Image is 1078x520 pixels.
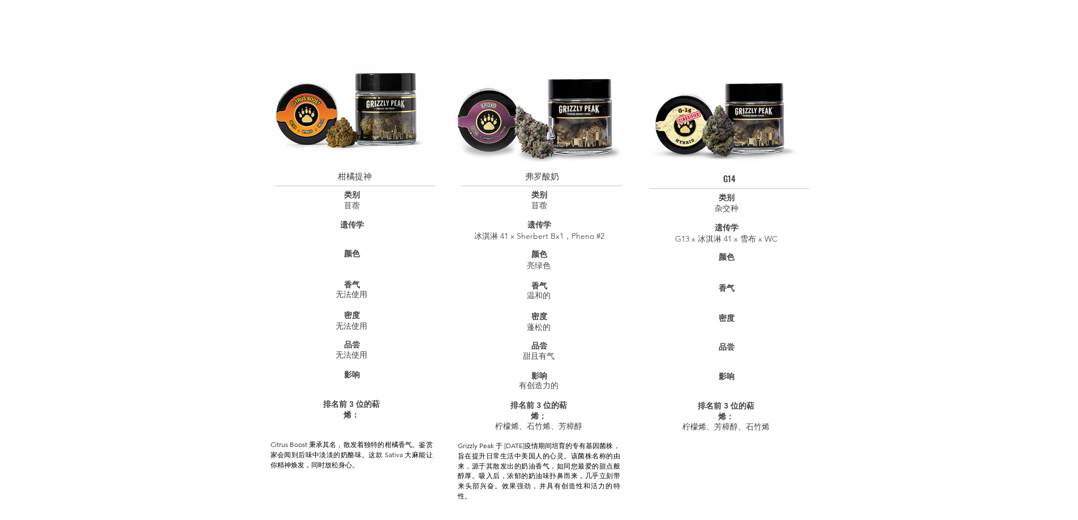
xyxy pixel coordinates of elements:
[344,190,360,200] font: 类别
[527,260,551,270] font: 亮绿色
[675,234,778,244] font: G13 x 冰淇淋 41 x 雪布 x WC
[531,311,547,321] font: 密度
[340,220,364,230] font: 遗传学
[527,220,551,230] font: 遗传学
[449,48,622,162] img: 弗罗酸奶
[531,371,547,381] font: 影响
[719,283,735,293] font: 香气
[270,440,433,469] font: Citrus Boost 秉承其名，散发着独特的柑橘香气。鉴赏家会闻到后味中淡淡的奶酪味。这款 Sativa 大麻能让你精神焕发，同时放松身心。
[698,401,754,422] font: 排名前 3 位的萜烯：
[344,369,360,380] font: 影响
[525,169,559,182] font: 弗罗酸奶
[458,441,620,500] font: Grizzly Peak 于 [DATE]疫情期间培育的专有基因菌株，旨在提升日常生活中美国人的心灵。该菌株名称的由来，源于其散发出的奶油香气，如同您最爱的甜点般醇厚。吸入后，浓郁的奶油味扑鼻而...
[338,169,372,182] font: 柑橘提神
[336,289,367,299] font: 无法使用
[519,380,559,390] font: 有创造力的
[682,422,770,432] font: 柠檬烯、芳樟醇、石竹烯
[719,342,735,352] font: 品尝
[719,192,735,203] font: 类别
[323,399,380,420] font: 排名前 3 位的萜烯：
[344,339,360,350] font: 品尝
[719,371,735,381] font: 影响
[344,200,360,210] font: 苜蓿
[344,248,360,259] font: 颜色
[719,313,735,323] font: 密度
[715,222,738,233] font: 遗传学
[344,310,360,320] font: 密度
[336,321,367,331] font: 无法使用
[510,400,567,421] font: 排名前 3 位的萜烯：
[531,249,547,259] font: 颜色
[527,322,551,332] font: 蓬松的
[723,172,736,184] font: G14
[715,203,738,213] font: 杂交种
[531,341,547,351] font: 品尝
[336,350,367,360] font: 无法使用
[527,290,551,300] font: 温和的
[531,200,547,210] font: 苜蓿
[523,351,555,361] font: 甜且有气
[719,252,735,262] font: 颜色
[474,231,604,241] font: 冰淇淋 41 x Sherbert Bx1，Pheno #2
[344,280,360,290] font: 香气
[531,190,547,200] font: 类别
[262,48,435,162] img: 柑橘提神
[637,51,810,165] img: G14
[495,421,582,431] font: 柠檬烯、石竹烯、芳樟醇
[531,281,547,291] font: 香气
